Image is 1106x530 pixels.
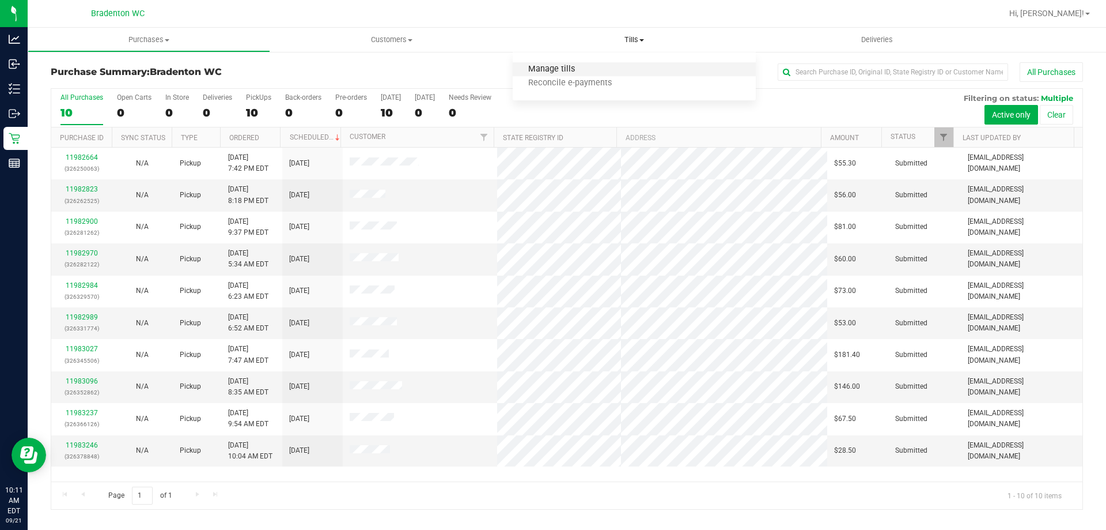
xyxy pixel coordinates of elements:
[289,349,309,360] span: [DATE]
[66,217,98,225] a: 11982900
[475,127,494,147] a: Filter
[136,446,149,454] span: Not Applicable
[228,312,268,334] span: [DATE] 6:52 AM EDT
[968,376,1075,398] span: [EMAIL_ADDRESS][DOMAIN_NAME]
[136,255,149,263] span: Not Applicable
[150,66,222,77] span: Bradenton WC
[58,196,105,206] p: (326262525)
[58,291,105,302] p: (326329570)
[136,445,149,456] button: N/A
[58,323,105,334] p: (326331774)
[1009,9,1084,18] span: Hi, [PERSON_NAME]!
[66,153,98,161] a: 11982664
[136,319,149,327] span: Not Applicable
[9,157,20,169] inline-svg: Reports
[846,35,908,45] span: Deliveries
[963,134,1021,142] a: Last Updated By
[968,280,1075,302] span: [EMAIL_ADDRESS][DOMAIN_NAME]
[415,106,435,119] div: 0
[28,28,270,52] a: Purchases
[121,134,165,142] a: Sync Status
[203,106,232,119] div: 0
[228,344,268,366] span: [DATE] 7:47 AM EDT
[136,351,149,359] span: Not Applicable
[136,381,149,392] button: N/A
[60,93,103,102] div: All Purchases
[136,287,149,295] span: Not Applicable
[834,190,856,201] span: $56.00
[136,415,149,423] span: Not Applicable
[968,248,1075,270] span: [EMAIL_ADDRESS][DOMAIN_NAME]
[228,440,272,462] span: [DATE] 10:04 AM EDT
[513,35,755,45] span: Tills
[834,158,856,169] span: $55.30
[58,259,105,270] p: (326282122)
[834,349,860,360] span: $181.40
[1041,93,1073,103] span: Multiple
[968,440,1075,462] span: [EMAIL_ADDRESS][DOMAIN_NAME]
[778,63,1008,81] input: Search Purchase ID, Original ID, State Registry ID or Customer Name...
[180,381,201,392] span: Pickup
[449,106,491,119] div: 0
[5,485,22,516] p: 10:11 AM EDT
[180,445,201,456] span: Pickup
[289,285,309,296] span: [DATE]
[180,349,201,360] span: Pickup
[58,419,105,430] p: (326366126)
[290,133,342,141] a: Scheduled
[289,445,309,456] span: [DATE]
[136,285,149,296] button: N/A
[9,58,20,70] inline-svg: Inbound
[503,134,563,142] a: State Registry ID
[289,318,309,329] span: [DATE]
[934,127,953,147] a: Filter
[180,414,201,424] span: Pickup
[381,106,401,119] div: 10
[132,487,153,505] input: 1
[968,216,1075,238] span: [EMAIL_ADDRESS][DOMAIN_NAME]
[381,93,401,102] div: [DATE]
[616,127,821,148] th: Address
[58,387,105,398] p: (326352862)
[998,487,1071,504] span: 1 - 10 of 10 items
[136,318,149,329] button: N/A
[895,381,927,392] span: Submitted
[350,133,385,141] a: Customer
[60,134,104,142] a: Purchase ID
[895,254,927,265] span: Submitted
[9,108,20,119] inline-svg: Outbound
[136,221,149,232] button: N/A
[5,516,22,525] p: 09/21
[91,9,145,18] span: Bradenton WC
[289,381,309,392] span: [DATE]
[66,409,98,417] a: 11983237
[165,93,189,102] div: In Store
[895,318,927,329] span: Submitted
[968,184,1075,206] span: [EMAIL_ADDRESS][DOMAIN_NAME]
[66,441,98,449] a: 11983246
[136,190,149,201] button: N/A
[895,414,927,424] span: Submitted
[58,355,105,366] p: (326345506)
[66,185,98,193] a: 11982823
[66,377,98,385] a: 11983096
[270,28,513,52] a: Customers
[289,221,309,232] span: [DATE]
[136,382,149,390] span: Not Applicable
[285,93,321,102] div: Back-orders
[28,35,270,45] span: Purchases
[895,221,927,232] span: Submitted
[964,93,1039,103] span: Filtering on status:
[895,349,927,360] span: Submitted
[228,280,268,302] span: [DATE] 6:23 AM EDT
[9,83,20,95] inline-svg: Inventory
[117,106,151,119] div: 0
[136,349,149,360] button: N/A
[66,281,98,290] a: 11982984
[203,93,232,102] div: Deliveries
[51,67,395,77] h3: Purchase Summary:
[180,221,201,232] span: Pickup
[513,28,755,52] a: Tills Manage tills Reconcile e-payments
[136,223,149,231] span: Not Applicable
[136,159,149,167] span: Not Applicable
